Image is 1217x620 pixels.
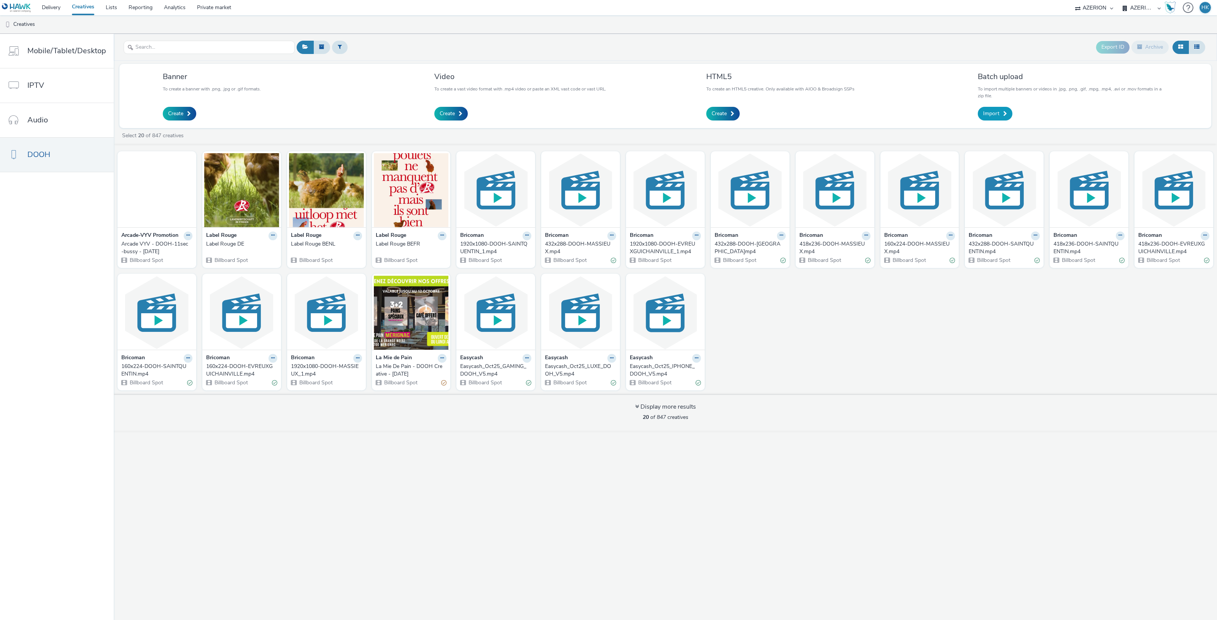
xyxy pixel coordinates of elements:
[299,379,333,386] span: Billboard Spot
[1052,153,1126,227] img: 418x236-DOOH-SAINTQUENTIN.mp4 visual
[129,379,163,386] span: Billboard Spot
[1146,257,1180,264] span: Billboard Spot
[214,379,248,386] span: Billboard Spot
[630,232,653,240] strong: Bricoman
[976,257,1010,264] span: Billboard Spot
[291,354,315,363] strong: Bricoman
[950,256,955,264] div: Valid
[983,110,999,117] span: Import
[722,257,756,264] span: Billboard Spot
[27,45,106,56] span: Mobile/Tablet/Desktop
[121,132,187,139] a: Select of 847 creatives
[272,379,277,387] div: Valid
[1138,240,1209,256] a: 418x236-DOOH-EVREUXGUICHAINVILLE.mp4
[204,276,279,350] img: 160x224-DOOH-EVREUXGUICHAINVILLE.mp4 visual
[289,276,364,350] img: 1920x1080-DOOH-MASSIEUX_1.mp4 visual
[206,240,274,248] div: Label Rouge DE
[553,379,587,386] span: Billboard Spot
[1173,41,1189,54] button: Grid
[460,354,483,363] strong: Easycash
[168,110,183,117] span: Create
[628,153,703,227] img: 1920x1080-DOOH-EVREUXGUICHAINVILLE_1.mp4 visual
[696,379,701,387] div: Valid
[289,153,364,227] img: Label Rouge BENL visual
[892,257,926,264] span: Billboard Spot
[807,257,841,264] span: Billboard Spot
[129,257,163,264] span: Billboard Spot
[1096,41,1130,53] button: Export ID
[967,153,1042,227] img: 432x288-DOOH-SAINTQUENTIN.mp4 visual
[434,86,606,92] p: To create a vast video format with .mp4 video or paste an XML vast code or vast URL.
[526,379,531,387] div: Valid
[798,153,872,227] img: 418x236-DOOH-MASSIEUX.mp4 visual
[1119,256,1125,264] div: Valid
[124,41,295,54] input: Search...
[712,110,727,117] span: Create
[978,86,1168,99] p: To import multiple banners or videos in .jpg, .png, .gif, .mpg, .mp4, .avi or .mov formats in a z...
[206,240,277,248] a: Label Rouge DE
[969,240,1040,256] a: 432x288-DOOH-SAINTQUENTIN.mp4
[1053,232,1077,240] strong: Bricoman
[121,354,145,363] strong: Bricoman
[611,379,616,387] div: Valid
[376,240,447,248] a: Label Rouge BEFR
[460,232,484,240] strong: Bricoman
[630,240,701,256] a: 1920x1080-DOOH-EVREUXGUICHAINVILLE_1.mp4
[978,107,1012,121] a: Import
[138,132,144,139] strong: 20
[969,232,992,240] strong: Bricoman
[643,414,688,421] span: of 847 creatives
[206,232,237,240] strong: Label Rouge
[27,149,50,160] span: DOOH
[545,354,568,363] strong: Easycash
[2,3,31,13] img: undefined Logo
[121,363,189,378] div: 160x224-DOOH-SAINTQUENTIN.mp4
[630,240,698,256] div: 1920x1080-DOOH-EVREUXGUICHAINVILLE_1.mp4
[545,240,613,256] div: 432x288-DOOH-MASSIEUX.mp4
[799,240,871,256] a: 418x236-DOOH-MASSIEUX.mp4
[630,354,653,363] strong: Easycash
[460,240,528,256] div: 1920x1080-DOOH-SAINTQUENTIN_1.mp4
[383,257,418,264] span: Billboard Spot
[545,240,616,256] a: 432x288-DOOH-MASSIEUX.mp4
[1131,41,1169,54] button: Archive
[706,107,740,121] a: Create
[206,363,277,378] a: 160x224-DOOH-EVREUXGUICHAINVILLE.mp4
[882,153,957,227] img: 160x224-DOOH-MASSIEUX.mp4 visual
[460,363,528,378] div: Easycash_Oct25_GAMING_DOOH_V5.mp4
[628,276,703,350] img: Easycash_Oct25_IPHONE_DOOH_V5.mp4 visual
[460,240,531,256] a: 1920x1080-DOOH-SAINTQUENTIN_1.mp4
[460,363,531,378] a: Easycash_Oct25_GAMING_DOOH_V5.mp4
[206,354,230,363] strong: Bricoman
[376,363,447,378] a: La Mie De Pain - DOOH Creative - [DATE]
[374,276,449,350] img: La Mie De Pain - DOOH Creative - 03/10/2025 visual
[630,363,701,378] a: Easycash_Oct25_IPHONE_DOOH_V5.mp4
[434,107,468,121] a: Create
[1136,153,1211,227] img: 418x236-DOOH-EVREUXGUICHAINVILLE.mp4 visual
[553,257,587,264] span: Billboard Spot
[163,107,196,121] a: Create
[1053,240,1122,256] div: 418x236-DOOH-SAINTQUENTIN.mp4
[884,240,955,256] a: 160x224-DOOH-MASSIEUX.mp4
[1053,240,1125,256] a: 418x236-DOOH-SAINTQUENTIN.mp4
[637,257,672,264] span: Billboard Spot
[458,276,533,350] img: Easycash_Oct25_GAMING_DOOH_V5.mp4 visual
[1165,2,1176,14] img: Hawk Academy
[635,403,696,411] div: Display more results
[643,414,649,421] strong: 20
[291,363,362,378] a: 1920x1080-DOOH-MASSIEUX_1.mp4
[291,232,321,240] strong: Label Rouge
[441,379,446,387] div: Partially valid
[637,379,672,386] span: Billboard Spot
[543,276,618,350] img: Easycash_Oct25_LUXE_DOOH_V5.mp4 visual
[1165,2,1179,14] a: Hawk Academy
[1201,2,1209,13] div: HK
[978,71,1168,82] h3: Batch upload
[458,153,533,227] img: 1920x1080-DOOH-SAINTQUENTIN_1.mp4 visual
[163,71,261,82] h3: Banner
[291,240,359,248] div: Label Rouge BENL
[206,363,274,378] div: 160x224-DOOH-EVREUXGUICHAINVILLE.mp4
[27,80,44,91] span: IPTV
[121,240,192,256] a: Arcade VYV - DOOH-11sec-bussy - [DATE]
[376,240,444,248] div: Label Rouge BEFR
